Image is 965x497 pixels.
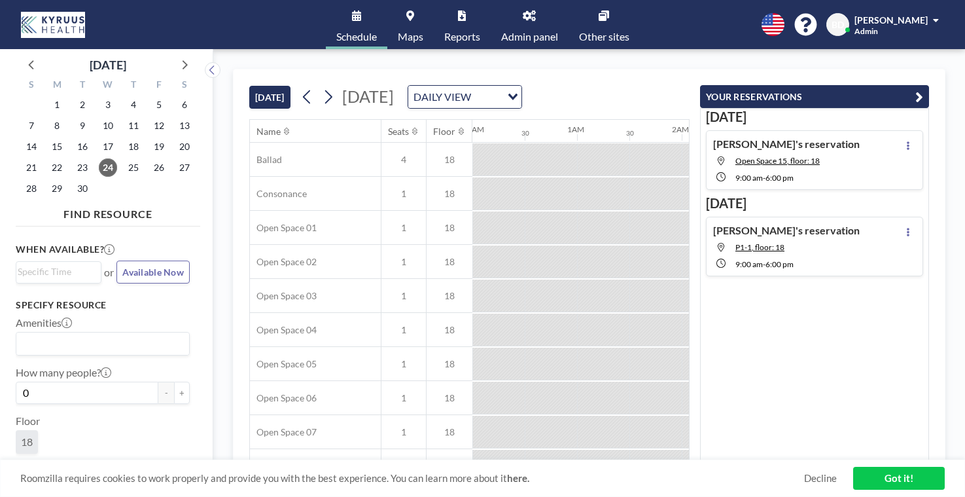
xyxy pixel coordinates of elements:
[427,426,472,438] span: 18
[579,31,629,42] span: Other sites
[713,138,860,151] h4: [PERSON_NAME]'s reservation
[21,435,33,449] span: 18
[336,31,377,42] span: Schedule
[104,266,114,279] span: or
[463,124,484,134] div: 12AM
[158,382,174,404] button: -
[521,129,529,138] div: 30
[626,129,634,138] div: 30
[735,242,784,252] span: P1-1, floor: 18
[73,158,92,177] span: Tuesday, September 23, 2025
[249,86,290,109] button: [DATE]
[250,154,282,166] span: Ballad
[475,88,500,105] input: Search for option
[507,472,529,484] a: here.
[444,31,480,42] span: Reports
[21,12,85,38] img: organization-logo
[381,426,426,438] span: 1
[120,77,146,94] div: T
[16,202,200,221] h4: FIND RESOURCE
[48,179,66,198] span: Monday, September 29, 2025
[735,156,820,166] span: Open Space 15, floor: 18
[150,138,168,156] span: Friday, September 19, 2025
[22,158,41,177] span: Sunday, September 21, 2025
[122,267,184,278] span: Available Now
[124,117,143,135] span: Thursday, September 11, 2025
[175,117,194,135] span: Saturday, September 13, 2025
[19,77,44,94] div: S
[20,472,804,485] span: Roomzilla requires cookies to work properly and provide you with the best experience. You can lea...
[501,31,558,42] span: Admin panel
[73,117,92,135] span: Tuesday, September 9, 2025
[99,117,117,135] span: Wednesday, September 10, 2025
[427,324,472,336] span: 18
[16,262,101,282] div: Search for option
[150,117,168,135] span: Friday, September 12, 2025
[250,188,307,200] span: Consonance
[700,85,929,108] button: YOUR RESERVATIONS
[96,77,121,94] div: W
[99,138,117,156] span: Wednesday, September 17, 2025
[804,472,837,485] a: Decline
[381,358,426,370] span: 1
[735,173,763,183] span: 9:00 AM
[381,256,426,268] span: 1
[763,173,765,183] span: -
[765,173,794,183] span: 6:00 PM
[16,333,189,355] div: Search for option
[90,56,126,74] div: [DATE]
[427,358,472,370] span: 18
[427,188,472,200] span: 18
[22,179,41,198] span: Sunday, September 28, 2025
[124,138,143,156] span: Thursday, September 18, 2025
[853,467,945,490] a: Got it!
[171,77,197,94] div: S
[433,126,455,138] div: Floor
[427,392,472,404] span: 18
[22,138,41,156] span: Sunday, September 14, 2025
[713,224,860,237] h4: [PERSON_NAME]'s reservation
[250,392,317,404] span: Open Space 06
[381,154,426,166] span: 4
[735,259,763,269] span: 9:00 AM
[427,256,472,268] span: 18
[427,290,472,302] span: 18
[381,222,426,234] span: 1
[706,195,923,212] h3: [DATE]
[832,19,844,31] span: BD
[116,261,190,284] button: Available Now
[408,86,521,108] div: Search for option
[765,259,794,269] span: 6:00 PM
[73,179,92,198] span: Tuesday, September 30, 2025
[567,124,584,134] div: 1AM
[250,222,317,234] span: Open Space 01
[381,324,426,336] span: 1
[706,109,923,125] h3: [DATE]
[150,158,168,177] span: Friday, September 26, 2025
[146,77,171,94] div: F
[175,96,194,114] span: Saturday, September 6, 2025
[427,222,472,234] span: 18
[99,96,117,114] span: Wednesday, September 3, 2025
[99,158,117,177] span: Wednesday, September 24, 2025
[854,14,928,26] span: [PERSON_NAME]
[763,259,765,269] span: -
[854,26,878,36] span: Admin
[150,96,168,114] span: Friday, September 5, 2025
[250,358,317,370] span: Open Space 05
[44,77,70,94] div: M
[427,154,472,166] span: 18
[16,414,40,428] label: Floor
[175,158,194,177] span: Saturday, September 27, 2025
[672,124,689,134] div: 2AM
[381,290,426,302] span: 1
[381,188,426,200] span: 1
[18,265,94,279] input: Search for option
[48,158,66,177] span: Monday, September 22, 2025
[124,158,143,177] span: Thursday, September 25, 2025
[16,316,72,329] label: Amenities
[342,86,394,106] span: [DATE]
[18,335,182,352] input: Search for option
[250,426,317,438] span: Open Space 07
[70,77,96,94] div: T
